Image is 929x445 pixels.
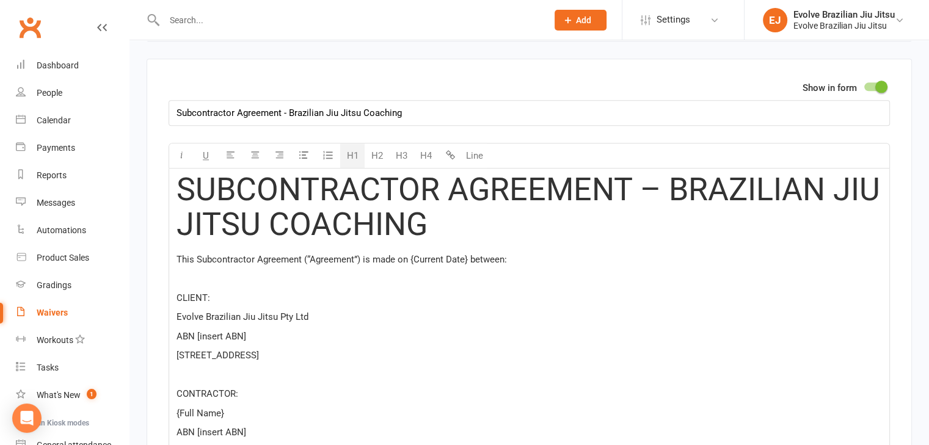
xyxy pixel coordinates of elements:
[16,217,129,244] a: Automations
[365,143,389,168] button: H2
[16,244,129,272] a: Product Sales
[177,171,888,243] span: SUBCONTRACTOR AGREEMENT – BRAZILIAN JIU JITSU COACHING
[37,253,89,262] div: Product Sales
[555,10,607,31] button: Add
[462,143,487,168] button: Line
[37,280,71,290] div: Gradings
[16,162,129,189] a: Reports
[16,382,129,409] a: What's New1
[177,388,238,399] span: CONTRACTOR:
[177,350,259,361] span: [STREET_ADDRESS]
[37,198,75,208] div: Messages
[16,327,129,354] a: Workouts
[793,9,895,20] div: Evolve Brazilian Jiu Jitsu
[194,143,218,168] button: U
[177,331,246,342] span: ABN [insert ABN]
[16,134,129,162] a: Payments
[177,292,210,303] span: CLIENT:
[413,143,438,168] button: H4
[87,389,97,399] span: 1
[37,60,79,70] div: Dashboard
[177,427,246,438] span: ABN [insert ABN]
[12,403,42,433] div: Open Intercom Messenger
[37,225,86,235] div: Automations
[16,299,129,327] a: Waivers
[177,254,507,265] span: This Subcontractor Agreement (“Agreement”) is made on {Current Date} between:
[37,88,62,98] div: People
[389,143,413,168] button: H3
[161,12,539,29] input: Search...
[793,20,895,31] div: Evolve Brazilian Jiu Jitsu
[203,150,209,161] span: U
[37,170,67,180] div: Reports
[803,81,857,95] label: Show in form
[37,143,75,153] div: Payments
[657,6,690,34] span: Settings
[340,143,365,168] button: H1
[177,311,308,322] span: Evolve Brazilian Jiu Jitsu Pty Ltd
[37,390,81,400] div: What's New
[37,363,59,372] div: Tasks
[16,79,129,107] a: People
[16,354,129,382] a: Tasks
[16,107,129,134] a: Calendar
[15,12,45,43] a: Clubworx
[576,15,591,25] span: Add
[177,408,224,419] span: {Full Name}
[763,8,787,32] div: EJ
[37,335,73,345] div: Workouts
[37,308,68,317] div: Waivers
[16,52,129,79] a: Dashboard
[16,189,129,217] a: Messages
[16,272,129,299] a: Gradings
[37,115,71,125] div: Calendar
